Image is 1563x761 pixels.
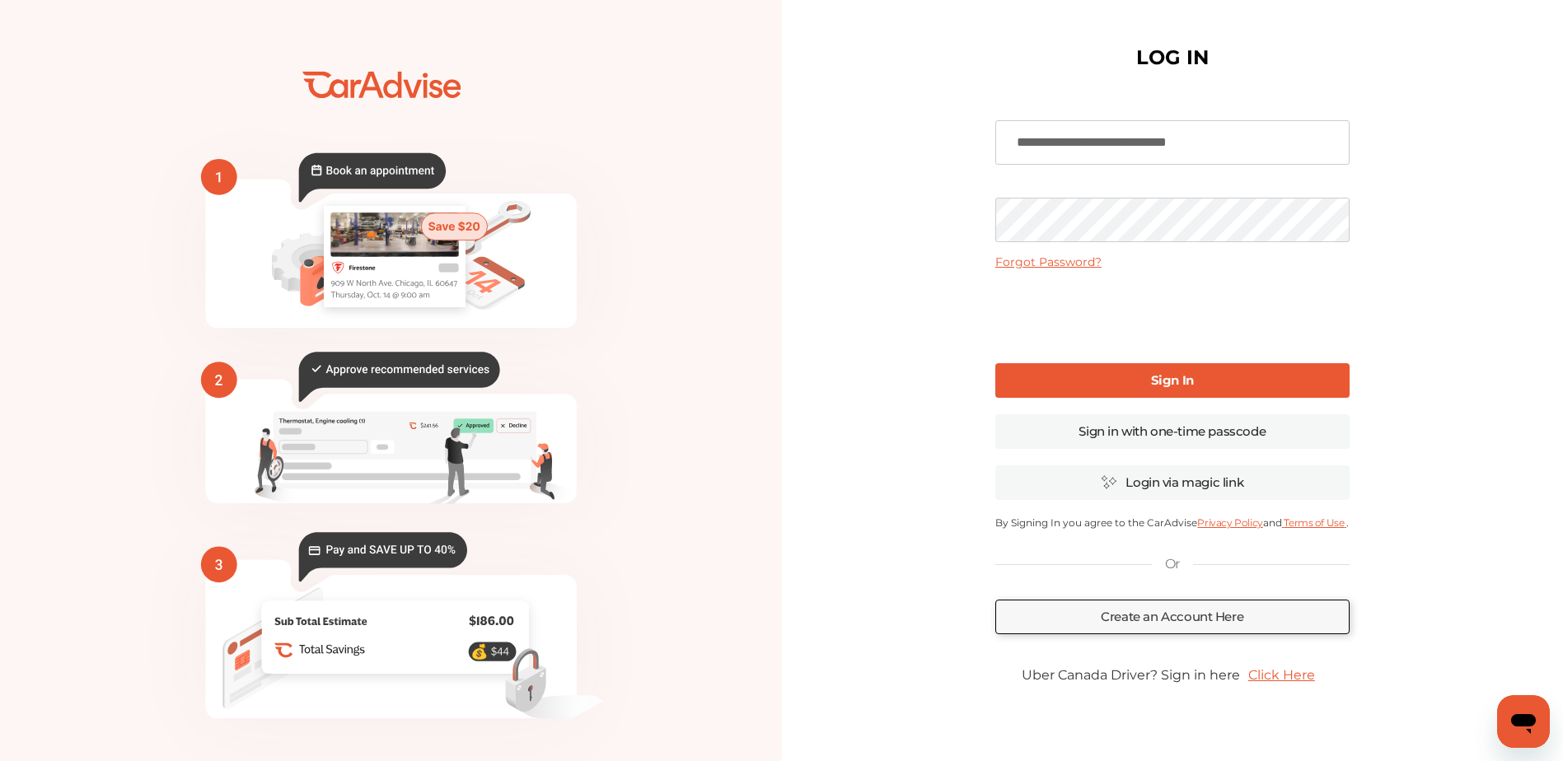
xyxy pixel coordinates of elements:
a: Click Here [1240,659,1323,691]
img: magic_icon.32c66aac.svg [1101,474,1117,490]
iframe: Button to launch messaging window [1497,695,1550,748]
a: Privacy Policy [1197,516,1262,529]
b: Sign In [1151,372,1194,388]
a: Login via magic link [995,465,1350,500]
a: Create an Account Here [995,600,1350,634]
a: Sign In [995,363,1350,398]
a: Forgot Password? [995,254,1102,269]
iframe: reCAPTCHA [1047,282,1298,347]
p: By Signing In you agree to the CarAdvise and . [995,516,1350,529]
h1: LOG IN [1136,49,1209,66]
text: 💰 [470,643,489,661]
span: Uber Canada Driver? Sign in here [1022,667,1240,683]
a: Terms of Use [1282,516,1346,529]
a: Sign in with one-time passcode [995,414,1350,449]
p: Or [1165,555,1180,573]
